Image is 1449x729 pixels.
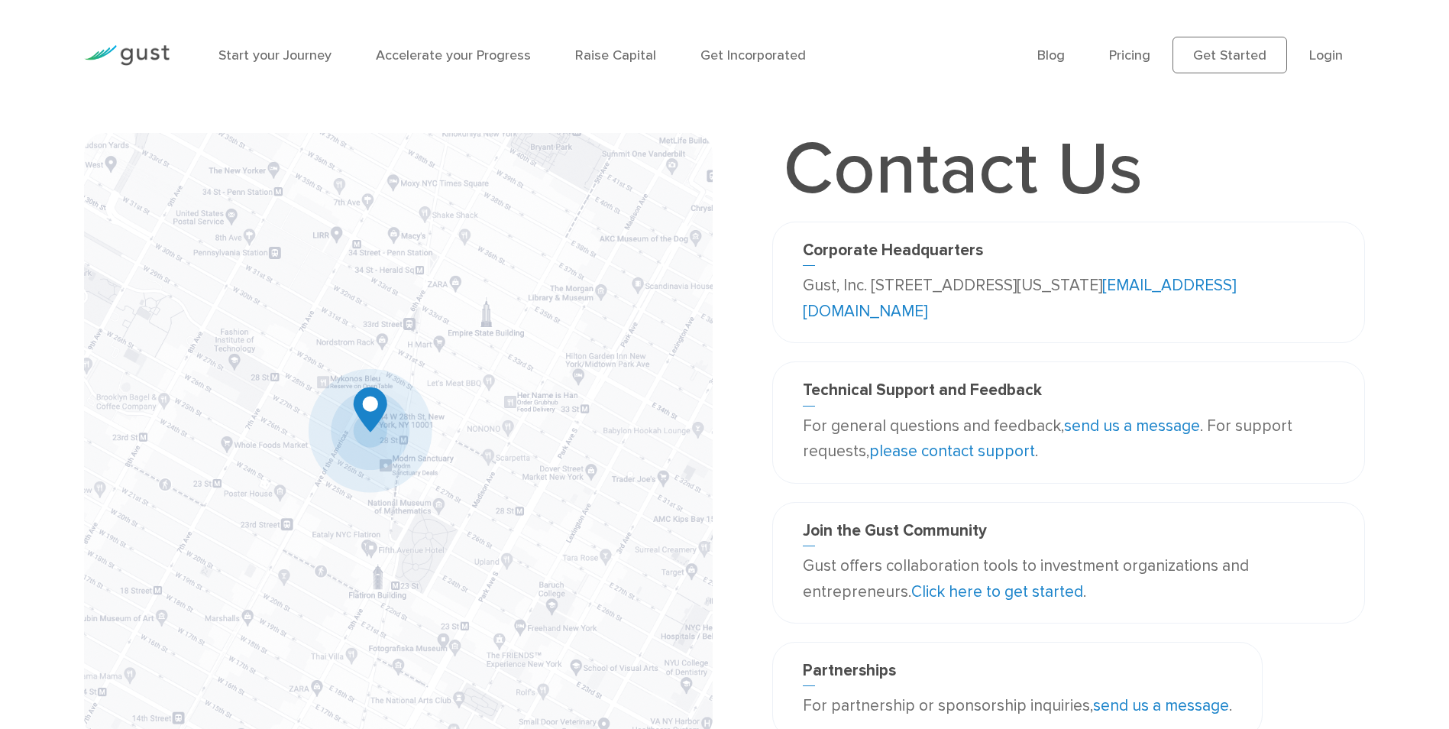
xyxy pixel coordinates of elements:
p: Gust offers collaboration tools to investment organizations and entrepreneurs. . [803,553,1334,604]
a: please contact support [869,442,1035,461]
a: Raise Capital [575,47,656,63]
a: Blog [1037,47,1065,63]
a: Get Started [1172,37,1287,73]
h1: Contact Us [772,133,1154,206]
h3: Join the Gust Community [803,521,1334,546]
img: Gust Logo [84,45,170,66]
a: Login [1309,47,1343,63]
a: Get Incorporated [700,47,806,63]
h3: Corporate Headquarters [803,241,1334,266]
a: Pricing [1109,47,1150,63]
a: send us a message [1093,696,1229,715]
p: For partnership or sponsorship inquiries, . [803,693,1232,719]
a: Start your Journey [218,47,332,63]
h3: Technical Support and Feedback [803,381,1334,406]
p: For general questions and feedback, . For support requests, . [803,413,1334,465]
a: Click here to get started [911,582,1083,601]
a: Accelerate your Progress [376,47,531,63]
a: [EMAIL_ADDRESS][DOMAIN_NAME] [803,276,1236,321]
p: Gust, Inc. [STREET_ADDRESS][US_STATE] [803,273,1334,324]
h3: Partnerships [803,661,1232,686]
a: send us a message [1064,416,1200,436]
